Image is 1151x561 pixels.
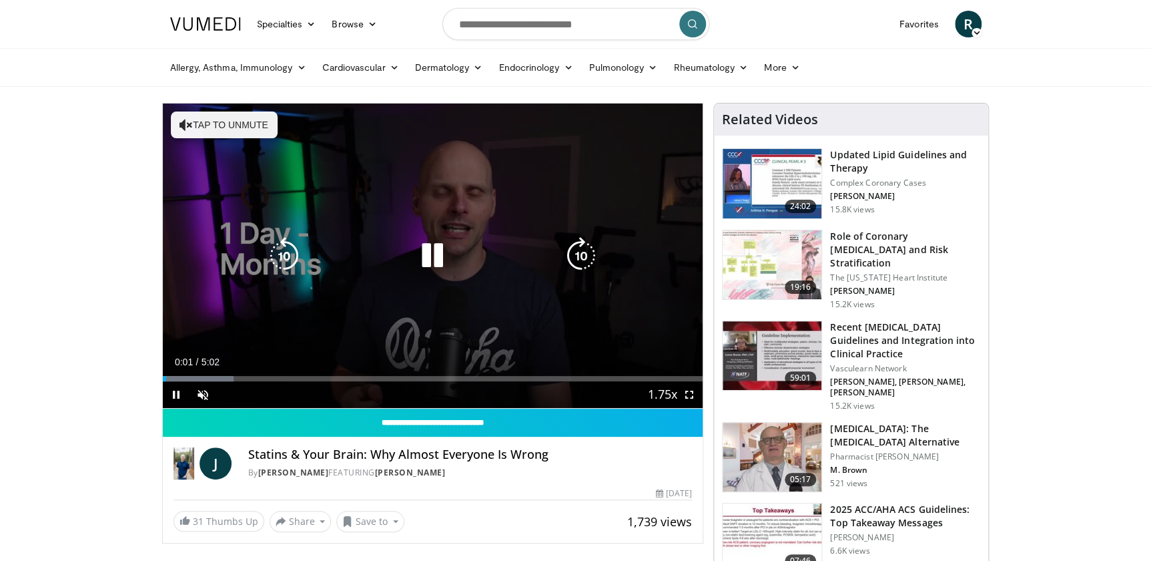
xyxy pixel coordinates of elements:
p: 15.2K views [830,299,874,310]
a: Dermatology [407,54,491,81]
h3: Role of Coronary [MEDICAL_DATA] and Risk Stratification [830,230,980,270]
p: Complex Coronary Cases [830,178,980,188]
a: 31 Thumbs Up [173,511,264,532]
button: Playback Rate [649,381,676,408]
a: [PERSON_NAME] [258,467,328,478]
img: VuMedi Logo [170,17,241,31]
span: 0:01 [175,357,193,367]
p: [PERSON_NAME] [830,286,980,297]
span: 24:02 [785,200,817,213]
a: J [200,447,232,480]
a: Endocrinology [490,54,581,81]
button: Unmute [189,381,216,408]
h3: 2025 ACC/AHA ACS Guidelines: Top Takeaway Messages [830,503,980,530]
img: 77f671eb-9394-4acc-bc78-a9f077f94e00.150x105_q85_crop-smart_upscale.jpg [723,149,821,218]
a: 24:02 Updated Lipid Guidelines and Therapy Complex Coronary Cases [PERSON_NAME] 15.8K views [722,148,980,219]
h3: Updated Lipid Guidelines and Therapy [830,148,980,175]
p: [PERSON_NAME] [830,191,980,202]
a: 05:17 [MEDICAL_DATA]: The [MEDICAL_DATA] Alternative Pharmacist [PERSON_NAME] M. Brown 521 views [722,422,980,493]
a: Browse [324,11,385,37]
button: Pause [163,381,189,408]
span: 31 [193,515,204,528]
a: More [756,54,807,81]
a: Cardiovascular [314,54,406,81]
h3: [MEDICAL_DATA]: The [MEDICAL_DATA] Alternative [830,422,980,449]
h4: Statins & Your Brain: Why Almost Everyone Is Wrong [248,447,692,462]
img: 1efa8c99-7b8a-4ab5-a569-1c219ae7bd2c.150x105_q85_crop-smart_upscale.jpg [723,230,821,300]
div: Progress Bar [163,376,703,381]
a: Favorites [891,11,947,37]
p: [PERSON_NAME], [PERSON_NAME], [PERSON_NAME] [830,377,980,398]
h3: Recent [MEDICAL_DATA] Guidelines and Integration into Clinical Practice [830,321,980,361]
img: 87825f19-cf4c-4b91-bba1-ce218758c6bb.150x105_q85_crop-smart_upscale.jpg [723,321,821,391]
p: Vasculearn Network [830,363,980,374]
p: 521 views [830,478,867,489]
button: Fullscreen [676,381,703,408]
img: Dr. Jordan Rennicke [173,447,195,480]
a: Pulmonology [581,54,665,81]
img: ce9609b9-a9bf-4b08-84dd-8eeb8ab29fc6.150x105_q85_crop-smart_upscale.jpg [723,423,821,492]
span: 05:17 [785,473,817,486]
div: By FEATURING [248,467,692,479]
a: 59:01 Recent [MEDICAL_DATA] Guidelines and Integration into Clinical Practice Vasculearn Network ... [722,321,980,411]
span: 59:01 [785,371,817,385]
a: [PERSON_NAME] [374,467,445,478]
a: 19:16 Role of Coronary [MEDICAL_DATA] and Risk Stratification The [US_STATE] Heart Institute [PER... [722,230,980,310]
p: 15.2K views [830,401,874,411]
p: Pharmacist [PERSON_NAME] [830,451,980,462]
h4: Related Videos [722,112,818,128]
div: [DATE] [656,488,692,500]
p: [PERSON_NAME] [830,532,980,543]
input: Search topics, interventions [442,8,709,40]
button: Save to [336,511,404,532]
button: Tap to unmute [171,112,278,138]
p: 15.8K views [830,204,874,215]
video-js: Video Player [163,104,703,409]
a: Rheumatology [665,54,756,81]
a: Allergy, Asthma, Immunology [162,54,314,81]
p: M. Brown [830,465,980,476]
a: R [955,11,982,37]
span: 19:16 [785,280,817,294]
button: Share [270,511,332,532]
span: 5:02 [202,357,220,367]
a: Specialties [249,11,324,37]
p: 6.6K views [830,546,869,556]
span: / [196,357,199,367]
p: The [US_STATE] Heart Institute [830,272,980,283]
span: 1,739 views [627,514,692,530]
